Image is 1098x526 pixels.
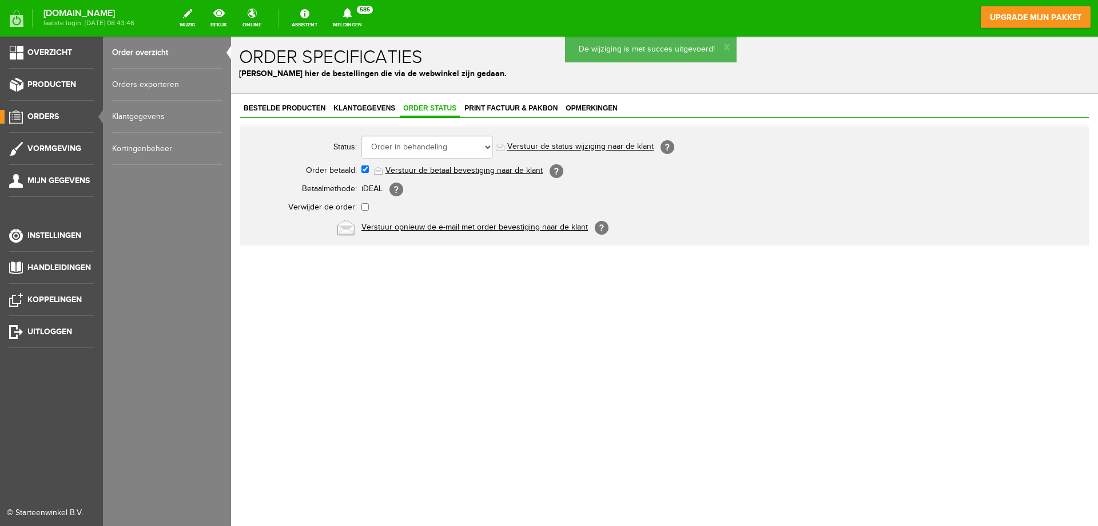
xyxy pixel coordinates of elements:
a: online [236,6,268,31]
span: Order status [169,68,229,76]
a: bekijk [204,6,234,31]
h1: Order specificaties [8,11,859,31]
p: [PERSON_NAME] hier de bestellingen die via de webwinkel zijn gedaan. [8,31,859,43]
a: Order overzicht [112,37,222,69]
a: Meldingen585 [326,6,369,31]
span: Orders [27,112,59,121]
span: Mijn gegevens [27,176,90,185]
span: Overzicht [27,48,72,57]
span: Opmerkingen [331,68,390,76]
span: Uitloggen [27,327,72,337]
span: Klantgegevens [99,68,168,76]
span: 585 [357,6,373,14]
a: Order status [169,64,229,81]
a: x [493,4,499,15]
span: [?] [158,146,172,160]
a: Verstuur opnieuw de e-mail met order bevestiging naar de klant [130,186,357,195]
span: Vormgeving [27,144,81,153]
a: wijzig [173,6,202,31]
span: Instellingen [27,231,81,240]
th: Verwijder de order: [16,162,130,180]
span: Koppelingen [27,295,82,304]
a: Opmerkingen [331,64,390,81]
a: Assistent [285,6,324,31]
th: Status: [16,97,130,124]
span: Print factuur & pakbon [230,68,330,76]
th: Order betaald: [16,124,130,144]
span: Producten [27,80,76,89]
a: Print factuur & pakbon [230,64,330,81]
a: Verstuur de betaal bevestiging naar de klant [154,129,312,139]
span: [?] [319,128,332,141]
a: Klantgegevens [112,101,222,133]
span: Handleidingen [27,263,91,272]
a: Orders exporteren [112,69,222,101]
th: Betaalmethode: [16,144,130,162]
a: Verstuur de status wijziging naar de klant [276,106,423,115]
a: Bestelde producten [9,64,98,81]
strong: [DOMAIN_NAME] [43,10,134,17]
span: laatste login: [DATE] 08:43:46 [43,20,134,26]
span: Bestelde producten [9,68,98,76]
span: [?] [429,104,443,117]
a: upgrade mijn pakket [980,6,1091,29]
span: [?] [364,184,377,198]
p: De wijziging is met succes uitgevoerd! [348,7,492,19]
span: iDEAL [130,148,152,157]
a: Klantgegevens [99,64,168,81]
div: © Starteenwinkel B.V. [7,507,87,519]
a: Kortingenbeheer [112,133,222,165]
